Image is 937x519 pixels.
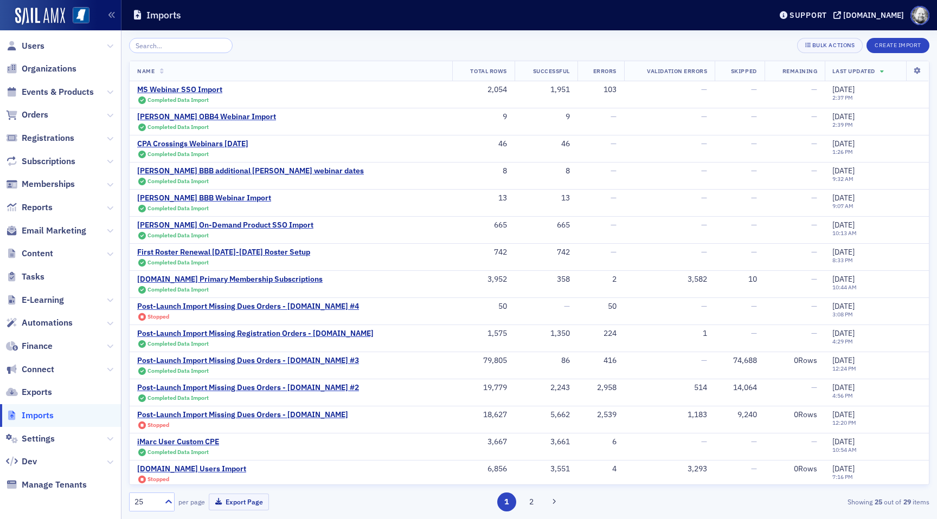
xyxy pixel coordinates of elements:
span: Total Rows [470,67,506,75]
span: — [811,166,817,176]
time: 3:08 PM [832,310,853,318]
span: — [701,301,707,311]
div: 2,958 [585,383,617,393]
a: Post-Launch Import Missing Dues Orders - [DOMAIN_NAME] #2 [137,383,359,393]
span: — [751,247,757,257]
span: Organizations [22,63,76,75]
a: [PERSON_NAME] BBB Webinar Import [137,193,271,203]
span: Users [22,40,44,52]
span: Reports [22,202,53,213]
div: [DOMAIN_NAME] [843,10,904,20]
span: Validation Errors [647,67,707,75]
span: — [811,383,817,393]
a: [DOMAIN_NAME] Primary Membership Subscriptions [137,275,323,284]
span: — [811,193,817,203]
a: Settings [6,433,55,445]
time: 10:13 AM [832,229,857,237]
span: Orders [22,109,48,121]
a: SailAMX [15,8,65,25]
span: — [701,247,707,257]
span: — [701,355,707,365]
a: Dev [6,456,37,468]
span: — [701,437,707,446]
span: — [564,301,570,311]
span: Content [22,248,53,259]
span: — [611,112,617,121]
div: 2 [585,275,617,284]
span: — [701,112,707,121]
a: Users [6,40,44,52]
span: [DATE] [832,220,855,230]
a: Automations [6,317,73,329]
div: 1,350 [522,329,570,339]
span: Subscriptions [22,155,75,167]
strong: 25 [872,497,884,507]
a: [PERSON_NAME] OBB4 Webinar Import [137,112,276,122]
div: 13 [522,193,570,203]
span: Imports [22,410,54,421]
span: Events & Products [22,86,94,98]
span: [DATE] [832,139,855,148]
span: Profile [910,6,929,25]
span: — [701,85,707,94]
div: 9 [460,112,507,122]
span: Completed Data Import [147,123,209,131]
div: Post-Launch Import Missing Dues Orders - [DOMAIN_NAME] #4 [137,302,359,312]
div: 86 [522,356,570,366]
span: — [811,329,817,339]
span: Completed Data Import [147,448,209,456]
div: 74,688 [722,356,756,366]
a: Post-Launch Import Missing Registration Orders - [DOMAIN_NAME] [137,329,374,339]
a: Post-Launch Import Missing Dues Orders - [DOMAIN_NAME] [137,410,348,420]
div: Support [790,10,827,20]
a: iMarc User Custom CPE [137,437,219,447]
a: Orders [6,109,48,121]
time: 7:16 PM [832,473,853,481]
a: Imports [6,410,54,421]
span: [DATE] [832,301,855,311]
span: [DATE] [832,112,855,121]
a: Email Marketing [6,225,86,237]
div: 50 [460,302,507,312]
a: First Roster Renewal [DATE]-[DATE] Roster Setup [137,248,310,257]
span: — [751,166,757,176]
span: — [751,301,757,311]
div: 9 [522,112,570,122]
input: Search… [129,38,233,53]
div: 5,662 [522,410,570,420]
a: Post-Launch Import Missing Dues Orders - [DOMAIN_NAME] #3 [137,356,359,366]
div: [PERSON_NAME] BBB additional [PERSON_NAME] webinar dates [137,166,364,176]
span: — [701,166,707,176]
div: 4 [585,464,617,474]
span: — [751,193,757,203]
span: Memberships [22,178,75,190]
div: 416 [585,356,617,366]
button: [DOMAIN_NAME] [833,11,908,19]
time: 12:24 PM [832,365,856,372]
span: Name [137,67,155,75]
div: 79,805 [460,356,507,366]
time: 2:37 PM [832,94,853,101]
div: 14,064 [722,383,756,393]
div: 2,054 [460,85,507,95]
label: per page [178,497,205,507]
div: 9,240 [722,410,756,420]
span: — [751,85,757,94]
button: Export Page [209,494,269,510]
span: [DATE] [832,274,855,284]
img: SailAMX [73,7,89,24]
span: Tasks [22,271,44,283]
div: 2,539 [585,410,617,420]
span: — [811,220,817,230]
span: — [701,139,707,148]
span: — [701,193,707,203]
div: 224 [585,329,617,339]
span: [DATE] [832,193,855,203]
time: 2:39 PM [832,121,853,128]
span: — [611,166,617,176]
time: 10:44 AM [832,283,857,291]
div: 50 [585,302,617,312]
